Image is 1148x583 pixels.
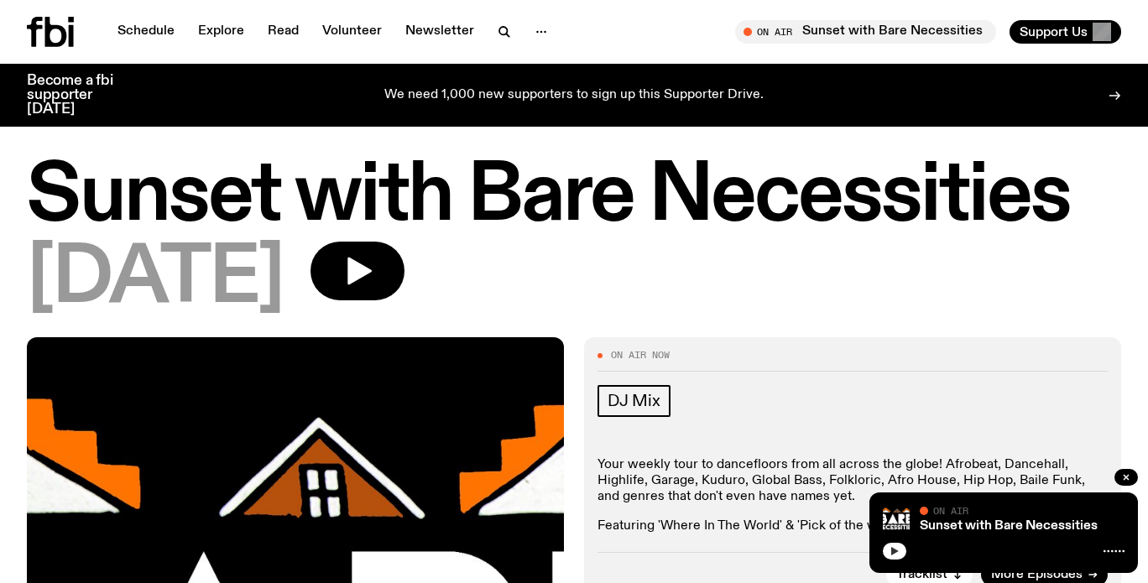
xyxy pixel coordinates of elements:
span: Support Us [1020,24,1088,39]
p: Your weekly tour to dancefloors from all across the globe! Afrobeat, Dancehall, Highlife, Garage,... [597,457,1108,506]
p: Featuring 'Where In The World' & 'Pick of the week' [597,518,1108,534]
a: Explore [188,20,254,44]
button: Support Us [1010,20,1121,44]
a: Newsletter [395,20,484,44]
span: On Air Now [611,351,670,360]
a: DJ Mix [597,385,671,417]
a: Read [258,20,309,44]
span: On Air [933,505,968,516]
span: [DATE] [27,242,284,317]
a: Sunset with Bare Necessities [920,519,1098,533]
img: Bare Necessities [883,506,910,533]
span: More Episodes [991,569,1083,581]
a: Schedule [107,20,185,44]
a: Volunteer [312,20,392,44]
span: DJ Mix [608,392,660,410]
button: On AirSunset with Bare Necessities [735,20,996,44]
h1: Sunset with Bare Necessities [27,159,1121,235]
h3: Become a fbi supporter [DATE] [27,74,134,117]
span: Tracklist [896,569,947,581]
p: We need 1,000 new supporters to sign up this Supporter Drive. [384,88,764,103]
